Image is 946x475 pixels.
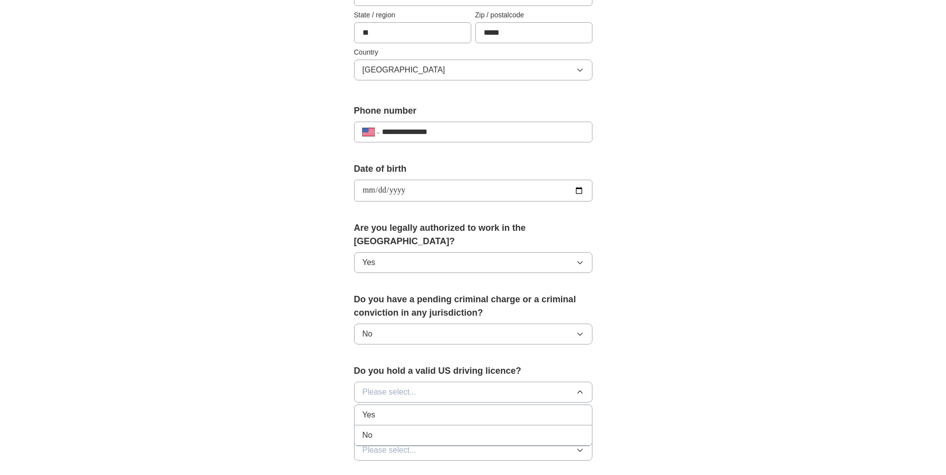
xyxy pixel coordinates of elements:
[363,64,445,76] span: [GEOGRAPHIC_DATA]
[354,60,592,80] button: [GEOGRAPHIC_DATA]
[363,328,372,340] span: No
[354,221,592,248] label: Are you legally authorized to work in the [GEOGRAPHIC_DATA]?
[363,257,375,269] span: Yes
[354,47,592,58] label: Country
[354,324,592,344] button: No
[354,104,592,118] label: Phone number
[354,382,592,403] button: Please select...
[354,293,592,320] label: Do you have a pending criminal charge or a criminal conviction in any jurisdiction?
[363,444,417,456] span: Please select...
[354,364,592,378] label: Do you hold a valid US driving licence?
[354,252,592,273] button: Yes
[354,440,592,461] button: Please select...
[363,429,372,441] span: No
[354,162,592,176] label: Date of birth
[363,409,375,421] span: Yes
[354,10,471,20] label: State / region
[475,10,592,20] label: Zip / postalcode
[363,386,417,398] span: Please select...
